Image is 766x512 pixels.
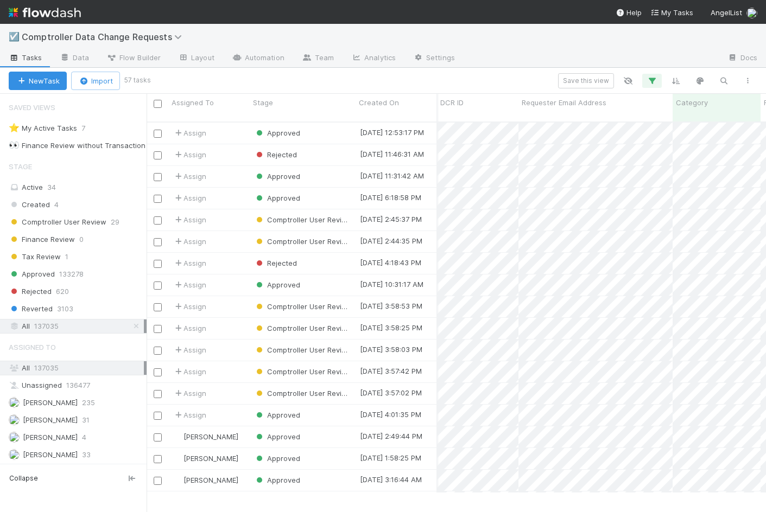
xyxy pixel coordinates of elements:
div: [DATE] 2:44:35 PM [360,235,422,246]
span: Assign [173,366,206,377]
img: avatar_b18de8e2-1483-4e81-aa60-0a3d21592880.png [173,432,182,441]
span: Comptroller User Review [254,302,352,311]
div: [DATE] 12:53:17 PM [360,127,424,138]
div: Approved [254,475,300,485]
div: [DATE] 11:46:31 AM [360,149,424,159]
input: Toggle Row Selected [154,325,162,333]
img: avatar_b18de8e2-1483-4e81-aa60-0a3d21592880.png [9,397,20,408]
button: NewTask [9,72,67,90]
img: avatar_04f2f553-352a-453f-b9fb-c6074dc60769.png [9,449,20,460]
div: Comptroller User Review [254,366,350,377]
div: Active [9,181,144,194]
span: Comptroller User Review [254,345,352,354]
div: [DATE] 6:18:58 PM [360,192,421,203]
span: 4 [82,431,86,444]
span: [PERSON_NAME] [23,450,78,459]
span: Requester Email Address [522,97,606,108]
input: Toggle All Rows Selected [154,100,162,108]
div: Assign [173,193,206,203]
span: Comptroller User Review [254,215,352,224]
span: Assign [173,171,206,182]
span: ☑️ [9,32,20,41]
div: [PERSON_NAME] [173,453,238,464]
img: logo-inverted-e16ddd16eac7371096b0.svg [9,3,81,22]
div: Assign [173,301,206,312]
span: Approved [254,194,300,202]
span: 29 [111,215,119,229]
span: Stage [9,156,32,177]
input: Toggle Row Selected [154,130,162,138]
span: Approved [254,280,300,289]
div: Assign [173,127,206,138]
span: Approved [254,129,300,137]
span: Assign [173,214,206,225]
img: avatar_030f5503-c087-43c2-95d1-dd8963b2926c.png [9,432,20,443]
span: Rejected [254,259,297,267]
div: [DATE] 1:58:25 PM [360,452,421,463]
div: Approved [254,193,300,203]
span: 0 [79,233,84,246]
button: Save this view [558,73,614,88]
a: Settings [404,50,464,67]
div: Approved [254,431,300,442]
span: 4 [54,198,59,212]
button: Import [71,72,120,90]
div: [DATE] 3:58:25 PM [360,322,422,333]
img: avatar_b18de8e2-1483-4e81-aa60-0a3d21592880.png [173,476,182,484]
img: avatar_b18de8e2-1483-4e81-aa60-0a3d21592880.png [746,8,757,18]
div: Comptroller User Review [254,323,350,334]
div: [PERSON_NAME] [173,475,238,485]
div: [DATE] 3:57:42 PM [360,366,422,376]
div: [DATE] 4:18:43 PM [360,257,421,268]
div: [DATE] 3:57:02 PM [360,387,422,398]
span: Comptroller User Review [254,237,352,246]
div: Comptroller User Review [254,388,350,399]
input: Toggle Row Selected [154,151,162,159]
span: Rejected [254,150,297,159]
span: Assign [173,149,206,160]
span: Approved [254,476,300,484]
span: Comptroller Data Change Requests [22,31,187,42]
span: Collapse [9,473,38,483]
span: Approved [254,454,300,463]
div: Assign [173,344,206,355]
span: Approved [254,172,300,181]
a: Data [51,50,98,67]
div: Assign [173,258,206,268]
div: Assign [173,409,206,420]
span: Rejected [9,285,52,298]
span: [PERSON_NAME] [23,398,78,407]
input: Toggle Row Selected [154,347,162,355]
span: Category [676,97,708,108]
div: [PERSON_NAME] [173,431,238,442]
span: Assign [173,279,206,290]
span: 34 [47,183,56,191]
span: Approved [254,411,300,419]
a: Automation [223,50,293,67]
input: Toggle Row Selected [154,195,162,203]
div: Approved [254,409,300,420]
span: Created On [359,97,399,108]
input: Toggle Row Selected [154,216,162,225]
span: Comptroller User Review [254,389,352,398]
input: Toggle Row Selected [154,260,162,268]
div: [DATE] 4:01:35 PM [360,409,421,420]
span: Assigned To [9,336,56,358]
input: Toggle Row Selected [154,390,162,398]
span: Approved [9,267,55,281]
span: 1 [65,250,68,264]
div: [DATE] 3:58:53 PM [360,300,422,311]
span: 133278 [59,267,84,281]
span: 3103 [57,302,73,316]
span: 7 [81,121,96,135]
span: Assign [173,388,206,399]
span: 137035 [34,363,59,372]
input: Toggle Row Selected [154,477,162,485]
span: [PERSON_NAME] [183,476,238,484]
span: AngelList [711,8,742,17]
small: 57 tasks [124,75,151,85]
div: Rejected [254,149,297,160]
